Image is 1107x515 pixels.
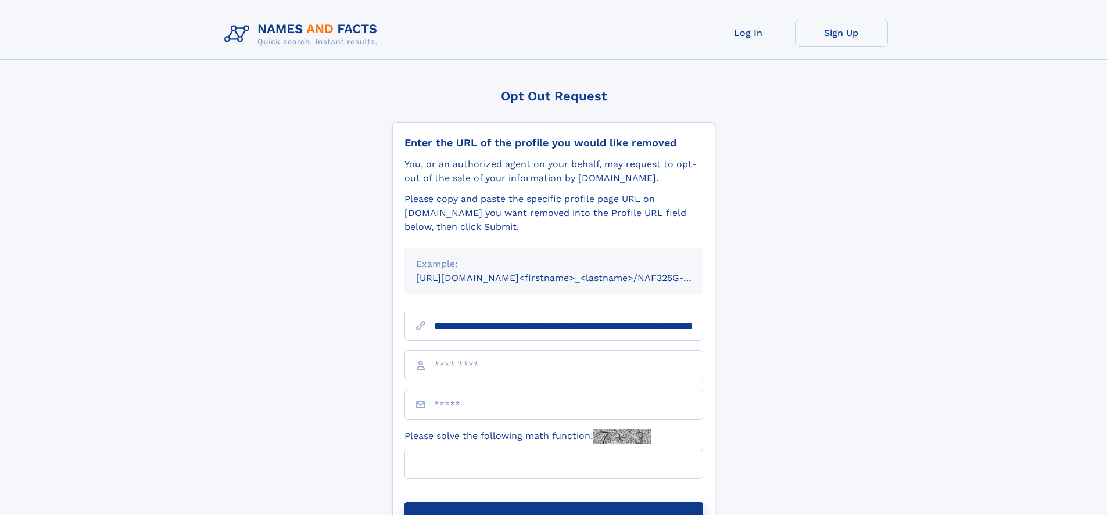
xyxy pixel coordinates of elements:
[416,272,725,283] small: [URL][DOMAIN_NAME]<firstname>_<lastname>/NAF325G-xxxxxxxx
[404,136,703,149] div: Enter the URL of the profile you would like removed
[404,192,703,234] div: Please copy and paste the specific profile page URL on [DOMAIN_NAME] you want removed into the Pr...
[416,257,692,271] div: Example:
[404,157,703,185] div: You, or an authorized agent on your behalf, may request to opt-out of the sale of your informatio...
[220,19,387,50] img: Logo Names and Facts
[404,429,651,444] label: Please solve the following math function:
[795,19,888,47] a: Sign Up
[392,89,715,103] div: Opt Out Request
[702,19,795,47] a: Log In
